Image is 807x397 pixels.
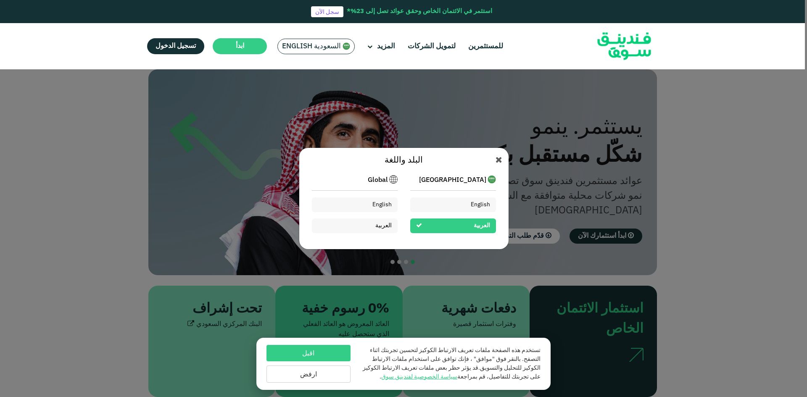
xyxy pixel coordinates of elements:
span: تسجيل الدخول [156,43,196,49]
span: للتفاصيل، قم بمراجعة . [380,374,510,380]
span: السعودية English [282,42,341,51]
a: سياسة الخصوصية لفندينق سوق [381,374,457,380]
img: SA Flag [488,175,496,184]
span: English [471,202,490,208]
img: Logo [583,25,665,68]
a: للمستثمرين [466,39,505,53]
div: البلد واللغة [312,154,496,167]
a: تسجيل الدخول [147,38,204,54]
span: [GEOGRAPHIC_DATA] [419,175,486,185]
p: تستخدم هذه الصفحة ملفات تعريف الارتباط الكوكيز لتحسين تجربتك اثناء التصفح. بالنقر فوق "موافق" ، ف... [359,346,541,381]
button: اقبل [266,345,351,361]
div: استثمر في الائتمان الخاص وحقق عوائد تصل إلى 23%* [347,7,492,16]
span: المزيد [377,43,395,50]
img: SA Flag [343,42,350,50]
span: قد يؤثر حظر بعض ملفات تعريف الارتباط الكوكيز على تجربتك [363,365,541,380]
a: لتمويل الشركات [406,39,458,53]
span: English [372,202,392,208]
span: ابدأ [236,43,244,49]
button: ارفض [266,365,351,383]
a: سجل الآن [311,6,343,17]
span: العربية [375,223,392,229]
span: Global [368,175,388,185]
span: العربية [474,223,490,229]
img: SA Flag [389,175,398,184]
